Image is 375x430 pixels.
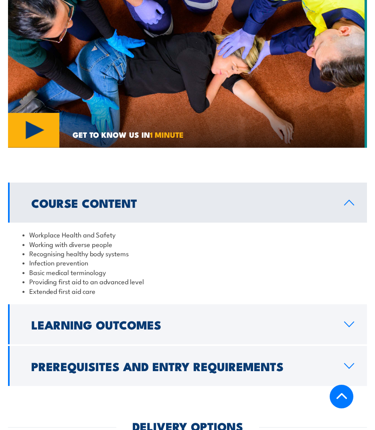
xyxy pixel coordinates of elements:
span: GET TO KNOW US IN [73,131,184,138]
h2: Prerequisites and Entry Requirements [31,361,331,371]
li: Recognising healthy body systems [22,249,353,258]
li: Workplace Health and Safety [22,230,353,239]
li: Extended first aid care [22,286,353,295]
li: Providing first aid to an advanced level [22,277,353,286]
a: Prerequisites and Entry Requirements [8,346,367,386]
h2: Course Content [31,197,331,208]
strong: 1 MINUTE [150,129,184,140]
h2: Learning Outcomes [31,319,331,330]
a: Learning Outcomes [8,304,367,344]
li: Working with diverse people [22,239,353,249]
li: Basic medical terminology [22,267,353,277]
li: Infection prevention [22,258,353,267]
a: Course Content [8,183,367,223]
